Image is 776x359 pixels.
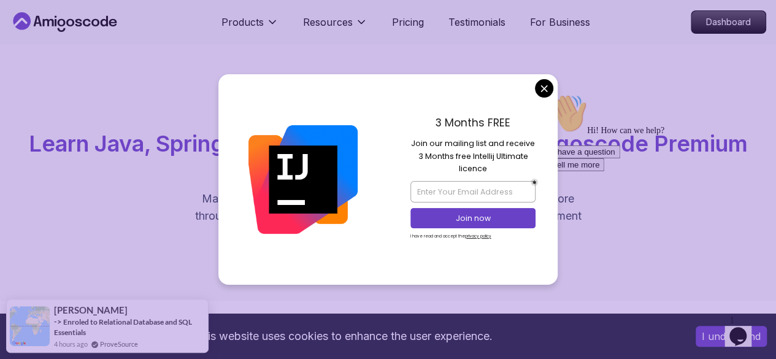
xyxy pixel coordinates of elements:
[10,306,50,346] img: provesource social proof notification image
[303,15,367,39] button: Resources
[392,15,424,29] a: Pricing
[9,323,677,350] div: This website uses cookies to enhance the user experience.
[182,190,594,242] p: Master in-demand skills like Java, Spring Boot, DevOps, React, and more through hands-on, expert-...
[696,326,767,347] button: Accept cookies
[54,317,62,326] span: ->
[448,15,505,29] a: Testimonials
[54,317,192,337] a: Enroled to Relational Database and SQL Essentials
[530,15,590,29] a: For Business
[5,56,77,69] button: I have a question
[5,5,226,82] div: 👋Hi! How can we help?I have a questionTell me more
[54,305,128,315] span: [PERSON_NAME]
[691,11,766,33] p: Dashboard
[543,89,764,304] iframe: chat widget
[221,15,264,29] p: Products
[724,310,764,347] iframe: chat widget
[5,5,44,44] img: :wave:
[5,69,61,82] button: Tell me more
[303,15,353,29] p: Resources
[5,37,121,46] span: Hi! How can we help?
[29,130,748,182] span: Learn Java, Spring Boot, DevOps & More with Amigoscode Premium Courses
[691,10,766,34] a: Dashboard
[221,15,279,39] button: Products
[54,339,88,349] span: 4 hours ago
[100,339,138,349] a: ProveSource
